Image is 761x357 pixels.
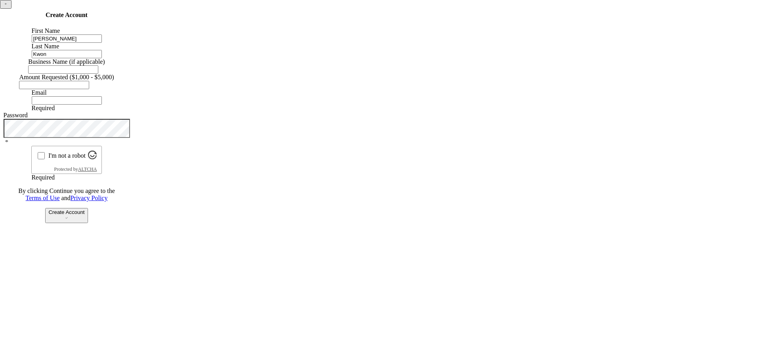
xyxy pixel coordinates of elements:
[32,27,60,34] label: First Name
[31,174,101,181] div: Required
[54,166,97,172] div: Protected by
[18,187,115,202] p: By clicking Continue you agree to the and
[78,166,97,172] a: Visit Altcha.org
[26,195,60,201] a: Terms of Use
[32,43,59,50] label: Last Name
[48,152,86,159] label: I'm not a robot
[48,209,84,215] div: Create Account
[71,195,108,201] a: Privacy Policy
[45,208,88,223] button: Create Account
[46,11,88,19] h4: Create Account
[32,105,102,112] div: Required
[28,58,105,65] label: Business Name (if applicable)
[88,154,97,160] a: Visit Altcha.org
[32,89,47,96] label: Email
[19,74,114,80] label: Amount Requested ($1,000 - $5,000)
[4,112,28,118] label: Password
